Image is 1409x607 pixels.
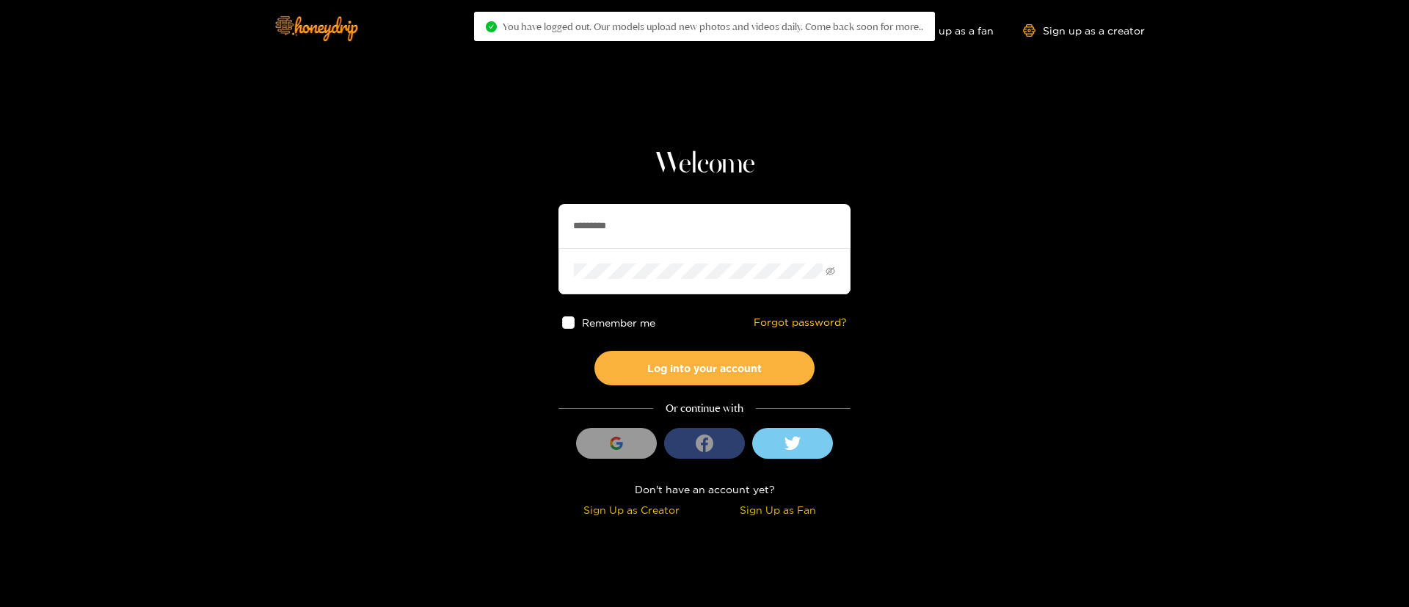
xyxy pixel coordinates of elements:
span: Remember me [582,317,655,328]
h1: Welcome [558,147,851,182]
div: Sign Up as Fan [708,501,847,518]
div: Or continue with [558,400,851,417]
a: Forgot password? [754,316,847,329]
span: check-circle [486,21,497,32]
a: Sign up as a fan [893,24,994,37]
div: Sign Up as Creator [562,501,701,518]
span: You have logged out. Our models upload new photos and videos daily. Come back soon for more.. [503,21,923,32]
div: Don't have an account yet? [558,481,851,498]
a: Sign up as a creator [1023,24,1145,37]
button: Log into your account [594,351,815,385]
span: eye-invisible [826,266,835,276]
